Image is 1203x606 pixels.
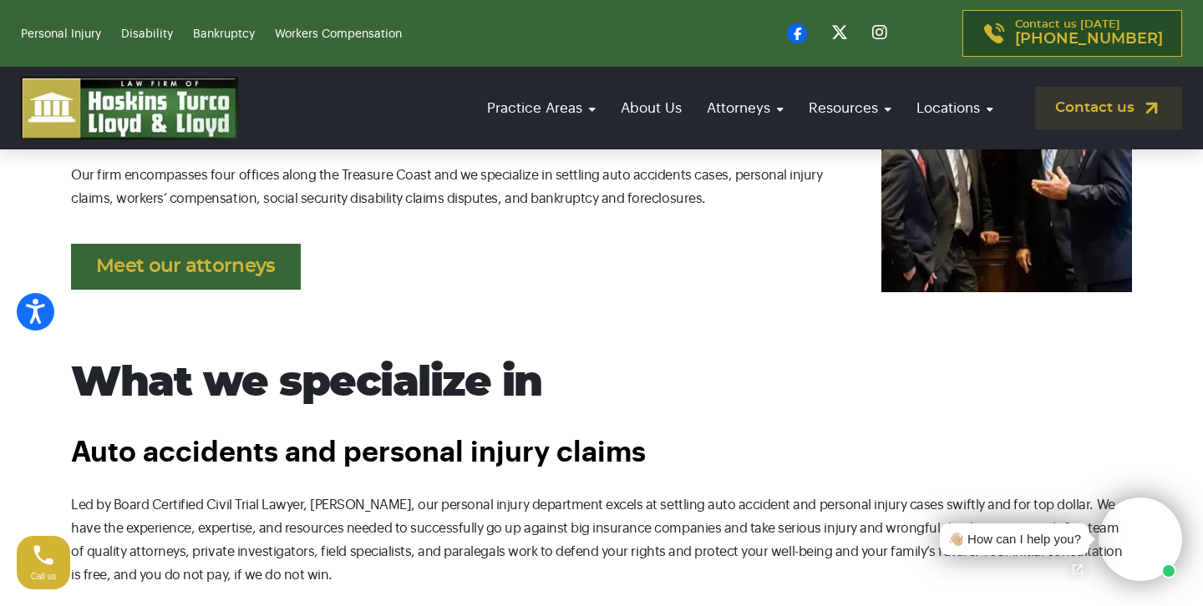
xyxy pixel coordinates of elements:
a: About Us [612,84,690,132]
a: Workers Compensation [275,28,402,40]
img: logo [21,77,238,139]
p: Led by Board Certified Civil Trial Lawyer, [PERSON_NAME], our personal injury department excels a... [71,493,1132,587]
a: Contact us [1035,87,1182,129]
a: Personal Injury [21,28,101,40]
span: Call us [31,572,57,581]
a: Attorneys [698,84,792,132]
a: Contact us [DATE][PHONE_NUMBER] [962,10,1182,57]
a: Locations [908,84,1002,132]
a: Bankruptcy [193,28,255,40]
span: [PHONE_NUMBER] [1015,31,1163,48]
a: Practice Areas [479,84,604,132]
a: Meet our attorneys [71,244,301,290]
div: 👋🏼 How can I help you? [948,530,1081,549]
h2: Auto accidents and personal injury claims [71,437,1132,468]
a: Disability [121,28,173,40]
a: Resources [800,84,900,132]
p: Our firm encompasses four offices along the Treasure Coast and we specialize in settling auto acc... [71,164,1132,210]
p: Contact us [DATE] [1015,19,1163,48]
a: Open chat [1060,552,1095,587]
h2: What we specialize in [71,359,1132,408]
